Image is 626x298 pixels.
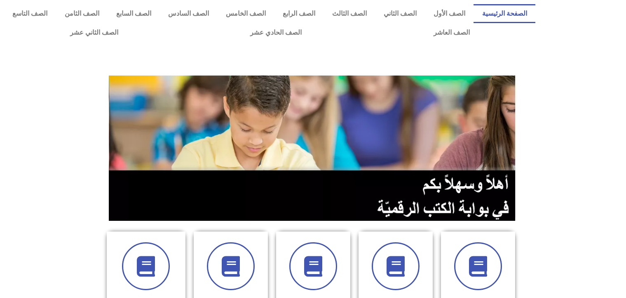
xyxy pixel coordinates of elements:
[56,4,108,23] a: الصف الثامن
[474,4,535,23] a: الصفحة الرئيسية
[274,4,324,23] a: الصف الرابع
[159,4,217,23] a: الصف السادس
[4,23,184,42] a: الصف الثاني عشر
[368,23,536,42] a: الصف العاشر
[184,23,368,42] a: الصف الحادي عشر
[108,4,159,23] a: الصف السابع
[324,4,375,23] a: الصف الثالث
[375,4,425,23] a: الصف الثاني
[4,4,56,23] a: الصف التاسع
[217,4,274,23] a: الصف الخامس
[425,4,474,23] a: الصف الأول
